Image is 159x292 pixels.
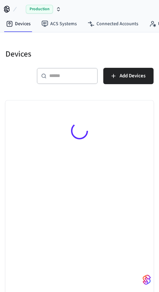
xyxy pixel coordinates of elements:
[5,49,154,60] h5: Devices
[143,274,151,285] img: SeamLogoGradient.69752ec5.svg
[36,18,82,30] a: ACS Systems
[120,72,145,80] span: Add Devices
[103,68,154,84] button: Add Devices
[1,18,36,30] a: Devices
[82,18,144,30] a: Connected Accounts
[26,5,53,14] span: Production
